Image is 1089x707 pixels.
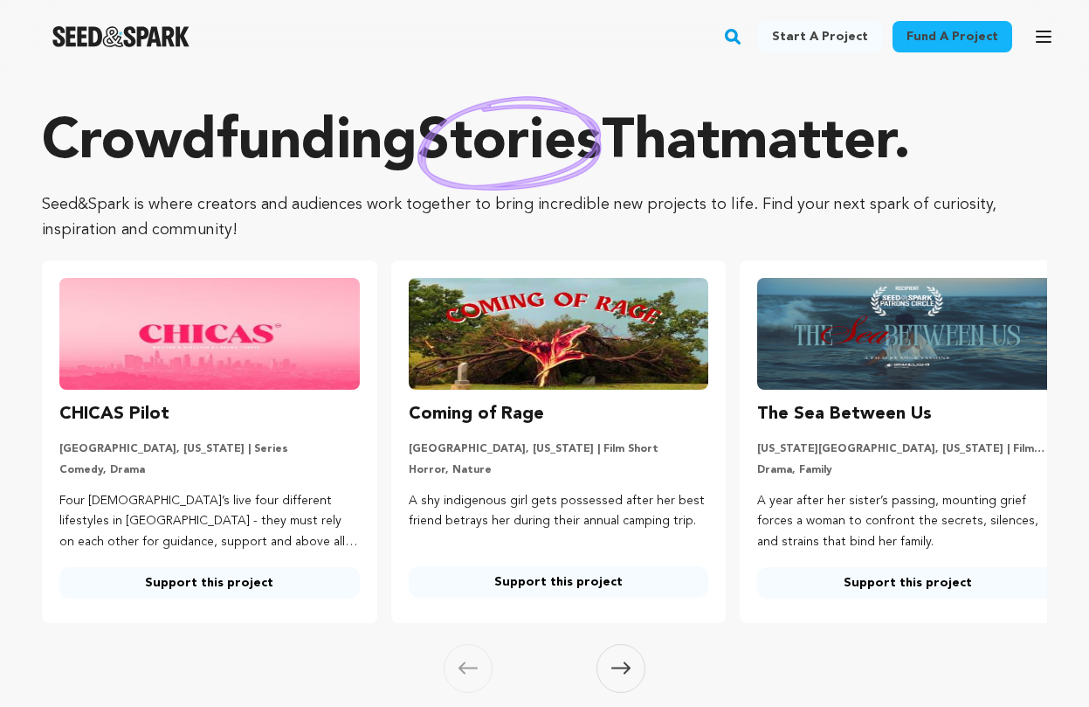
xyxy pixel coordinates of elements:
[757,567,1058,599] a: Support this project
[409,491,709,533] p: A shy indigenous girl gets possessed after her best friend betrays her during their annual campin...
[720,115,893,171] span: matter
[757,278,1058,390] img: The Sea Between Us image
[42,108,1047,178] p: Crowdfunding that .
[409,442,709,456] p: [GEOGRAPHIC_DATA], [US_STATE] | Film Short
[417,96,602,191] img: hand sketched image
[409,566,709,598] a: Support this project
[42,192,1047,243] p: Seed&Spark is where creators and audiences work together to bring incredible new projects to life...
[52,26,190,47] img: Seed&Spark Logo Dark Mode
[59,567,360,599] a: Support this project
[757,463,1058,477] p: Drama, Family
[59,400,169,428] h3: CHICAS Pilot
[59,463,360,477] p: Comedy, Drama
[758,21,882,52] a: Start a project
[893,21,1012,52] a: Fund a project
[409,400,544,428] h3: Coming of Rage
[757,442,1058,456] p: [US_STATE][GEOGRAPHIC_DATA], [US_STATE] | Film Short
[52,26,190,47] a: Seed&Spark Homepage
[59,278,360,390] img: CHICAS Pilot image
[757,491,1058,553] p: A year after her sister’s passing, mounting grief forces a woman to confront the secrets, silence...
[409,278,709,390] img: Coming of Rage image
[409,463,709,477] p: Horror, Nature
[59,442,360,456] p: [GEOGRAPHIC_DATA], [US_STATE] | Series
[59,491,360,553] p: Four [DEMOGRAPHIC_DATA]’s live four different lifestyles in [GEOGRAPHIC_DATA] - they must rely on...
[757,400,932,428] h3: The Sea Between Us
